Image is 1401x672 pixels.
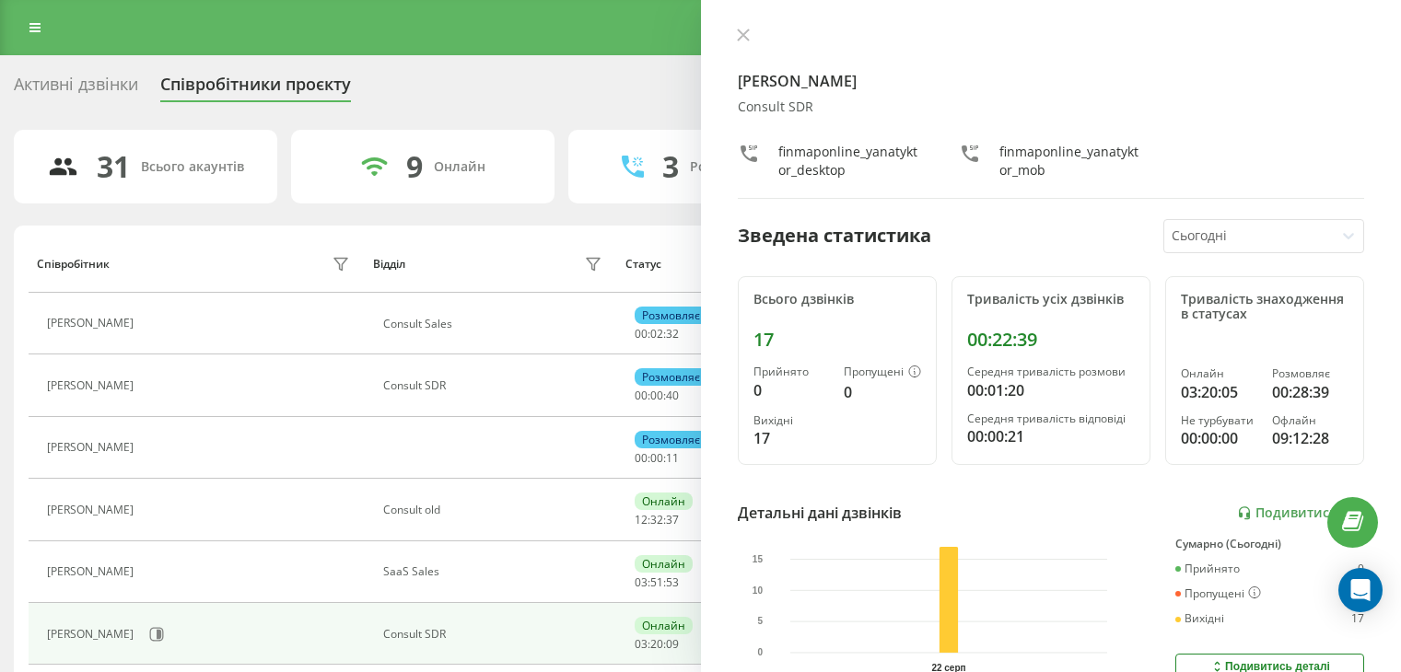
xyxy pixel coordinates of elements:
[753,292,921,307] div: Всього дзвінків
[635,576,679,589] div: : :
[738,502,902,524] div: Детальні дані дзвінків
[752,554,763,564] text: 15
[650,450,663,466] span: 00
[47,317,138,330] div: [PERSON_NAME]
[47,441,138,454] div: [PERSON_NAME]
[844,365,921,380] div: Пропущені
[666,574,679,590] span: 53
[1175,562,1240,575] div: Прийнято
[1272,381,1348,403] div: 00:28:39
[753,414,829,427] div: Вихідні
[999,143,1143,180] div: finmaponline_yanatyktor_mob
[635,368,707,386] div: Розмовляє
[635,328,679,341] div: : :
[141,159,244,175] div: Всього акаунтів
[1181,381,1257,403] div: 03:20:05
[666,450,679,466] span: 11
[434,159,485,175] div: Онлайн
[47,504,138,516] div: [PERSON_NAME]
[635,431,707,448] div: Розмовляє
[967,412,1135,425] div: Середня тривалість відповіді
[650,636,663,652] span: 20
[844,381,921,403] div: 0
[753,329,921,351] div: 17
[738,70,1365,92] h4: [PERSON_NAME]
[635,388,648,403] span: 00
[778,143,922,180] div: finmaponline_yanatyktor_desktop
[635,307,707,324] div: Розмовляє
[753,427,829,449] div: 17
[738,222,931,249] div: Зведена статистика
[383,318,607,330] div: Consult Sales
[373,258,405,271] div: Відділ
[635,514,679,527] div: : :
[635,512,648,527] span: 12
[1272,414,1348,427] div: Офлайн
[690,159,779,175] div: Розмовляють
[1237,505,1364,521] a: Подивитись звіт
[160,75,351,103] div: Співробітники проєкту
[757,616,763,626] text: 5
[635,452,679,465] div: : :
[1175,538,1364,550] div: Сумарно (Сьогодні)
[383,565,607,578] div: SaaS Sales
[635,389,679,402] div: : :
[1272,367,1348,380] div: Розмовляє
[666,512,679,527] span: 37
[967,379,1135,401] div: 00:01:20
[635,492,693,510] div: Онлайн
[666,388,679,403] span: 40
[1181,414,1257,427] div: Не турбувати
[738,99,1365,115] div: Consult SDR
[1358,562,1364,575] div: 0
[406,149,423,184] div: 9
[1181,427,1257,449] div: 00:00:00
[14,75,138,103] div: Активні дзвінки
[666,636,679,652] span: 09
[47,628,138,641] div: [PERSON_NAME]
[383,628,607,641] div: Consult SDR
[47,379,138,392] div: [PERSON_NAME]
[635,617,693,634] div: Онлайн
[650,574,663,590] span: 51
[635,638,679,651] div: : :
[967,292,1135,307] div: Тривалість усіх дзвінків
[753,365,829,378] div: Прийнято
[383,504,607,516] div: Consult old
[1351,612,1364,625] div: 17
[635,574,648,590] span: 03
[1181,367,1257,380] div: Онлайн
[650,326,663,342] span: 02
[37,258,110,271] div: Співробітник
[1175,612,1224,625] div: Вихідні
[662,149,679,184] div: 3
[1181,292,1348,323] div: Тривалість знаходження в статусах
[666,326,679,342] span: 32
[757,647,763,657] text: 0
[967,365,1135,378] div: Середня тривалість розмови
[635,636,648,652] span: 03
[752,585,763,596] text: 10
[97,149,130,184] div: 31
[650,512,663,527] span: 32
[625,258,661,271] div: Статус
[753,379,829,401] div: 0
[650,388,663,403] span: 00
[967,425,1135,447] div: 00:00:21
[967,329,1135,351] div: 00:22:39
[635,450,648,466] span: 00
[635,326,648,342] span: 00
[635,555,693,573] div: Онлайн
[1175,586,1261,601] div: Пропущені
[47,565,138,578] div: [PERSON_NAME]
[1338,568,1383,612] div: Open Intercom Messenger
[1272,427,1348,449] div: 09:12:28
[383,379,607,392] div: Consult SDR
